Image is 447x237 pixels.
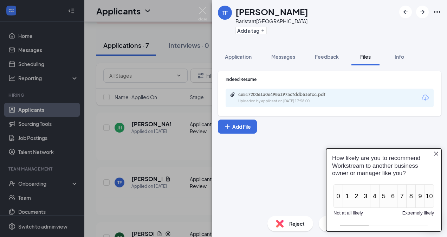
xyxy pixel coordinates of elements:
svg: Download [421,94,429,102]
a: Paperclipce51720061a0e498e197acfddb51efcc.pdfUploaded by applicant on [DATE] 17:58:00 [230,92,344,104]
div: Barista at [GEOGRAPHIC_DATA] [235,18,308,25]
button: Add FilePlus [218,120,257,134]
svg: Plus [261,28,265,33]
span: Files [360,53,371,60]
h1: [PERSON_NAME] [235,6,308,18]
svg: Ellipses [433,8,441,16]
button: PlusAdd a tag [235,27,267,34]
span: Application [225,53,252,60]
div: ce51720061a0e498e197acfddb51efcc.pdf [238,92,337,97]
span: Reject [289,220,305,228]
svg: Paperclip [230,92,235,97]
div: Indeed Resume [226,76,434,82]
svg: ArrowRight [418,8,427,16]
span: Messages [271,53,295,60]
svg: Plus [224,123,231,130]
span: Feedback [315,53,339,60]
button: ArrowRight [416,6,429,18]
div: TF [222,9,228,16]
svg: ArrowLeftNew [401,8,410,16]
span: Info [395,53,404,60]
iframe: Sprig User Feedback Dialog [320,142,447,237]
div: Uploaded by applicant on [DATE] 17:58:00 [238,98,344,104]
button: ArrowLeftNew [399,6,412,18]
